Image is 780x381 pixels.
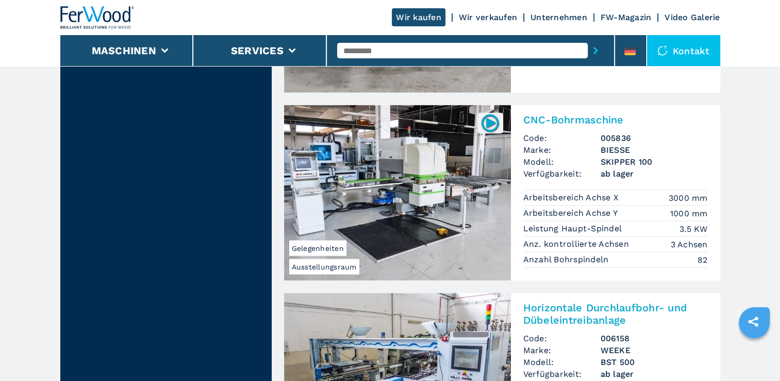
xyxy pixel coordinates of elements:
div: Kontakt [647,35,720,66]
a: Unternehmen [530,12,587,22]
h3: SKIPPER 100 [601,156,708,168]
a: sharethis [740,309,766,335]
p: Leistung Haupt-Spindel [523,223,625,234]
span: Code: [523,132,601,144]
button: Services [231,44,284,57]
span: Marke: [523,344,601,356]
span: Gelegenheiten [289,241,346,256]
a: Wir kaufen [392,8,445,26]
a: FW-Magazin [601,12,652,22]
p: Anzahl Bohrspindeln [523,254,611,265]
a: Wir verkaufen [459,12,517,22]
span: Verfügbarkeit: [523,368,601,380]
h3: BST 500 [601,356,708,368]
span: Modell: [523,156,601,168]
h3: 005836 [601,132,708,144]
em: 3.5 KW [679,223,708,235]
span: ab lager [601,168,708,180]
img: CNC-Bohrmaschine BIESSE SKIPPER 100 [284,105,511,281]
p: Arbeitsbereich Achse X [523,192,622,203]
p: Anz. kontrollierte Achsen [523,239,632,250]
img: Ferwood [60,6,135,29]
h3: BIESSE [601,144,708,156]
em: 3000 mm [669,192,708,204]
span: ab lager [601,368,708,380]
span: Marke: [523,144,601,156]
a: CNC-Bohrmaschine BIESSE SKIPPER 100AusstellungsraumGelegenheiten005836CNC-BohrmaschineCode:005836... [284,105,720,281]
span: Modell: [523,356,601,368]
button: submit-button [588,39,604,62]
button: Maschinen [92,44,156,57]
em: 3 Achsen [671,239,708,250]
a: Video Galerie [665,12,720,22]
span: Verfügbarkeit: [523,168,601,180]
h3: WEEKE [601,344,708,356]
span: Ausstellungsraum [289,259,359,275]
h2: Horizontale Durchlaufbohr- und Dübeleintreibanlage [523,301,708,326]
p: Arbeitsbereich Achse Y [523,208,621,219]
span: Code: [523,332,601,344]
img: 005836 [480,113,500,133]
em: 82 [698,254,708,266]
img: Kontakt [657,45,668,56]
h3: 006158 [601,332,708,344]
em: 1000 mm [670,208,708,219]
iframe: Chat [736,335,772,373]
h2: CNC-Bohrmaschine [523,114,708,126]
